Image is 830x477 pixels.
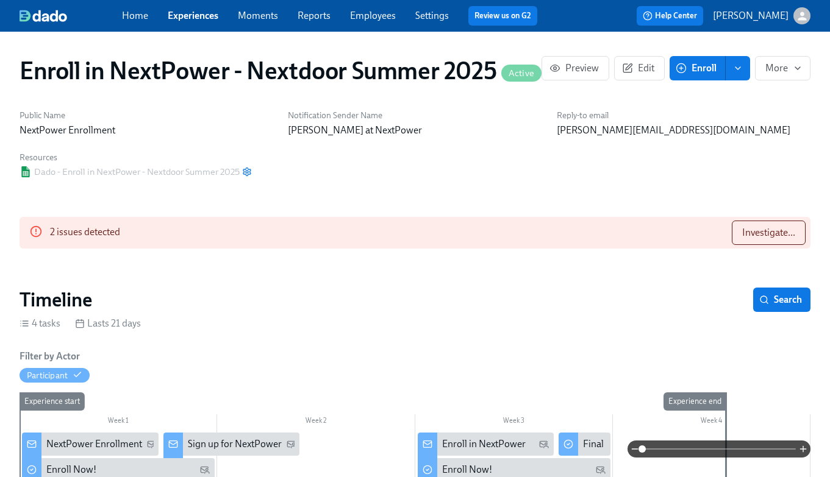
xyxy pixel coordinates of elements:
[552,62,599,74] span: Preview
[442,437,526,451] div: Enroll in NextPower
[713,9,789,23] p: [PERSON_NAME]
[20,414,217,430] div: Week 1
[50,221,120,245] div: 2 issues detected
[350,10,396,21] a: Employees
[415,414,613,430] div: Week 3
[287,439,296,449] svg: Personal Email
[20,392,85,411] div: Experience start
[415,10,449,21] a: Settings
[583,437,753,451] div: Final Opportunity to Enroll in NextPower
[20,56,542,85] h1: Enroll in NextPower - Nextdoor Summer 2025
[20,124,273,137] p: NextPower Enrollment
[46,437,142,451] div: NextPower Enrollment
[20,152,252,163] h6: Resources
[624,62,654,74] span: Edit
[298,10,331,21] a: Reports
[637,6,703,26] button: Help Center
[753,288,810,312] button: Search
[168,10,218,21] a: Experiences
[613,414,810,430] div: Week 4
[557,110,810,121] h6: Reply-to email
[20,10,67,22] img: dado
[732,221,806,245] button: Investigate...
[765,62,800,74] span: More
[755,56,810,80] button: More
[20,10,122,22] a: dado
[542,56,609,80] button: Preview
[75,317,141,330] div: Lasts 21 days
[288,110,542,121] h6: Notification Sender Name
[742,227,795,239] span: Investigate...
[122,10,148,21] a: Home
[468,6,537,26] button: Review us on G2
[678,62,717,74] span: Enroll
[614,56,665,80] button: Edit
[288,124,542,137] p: [PERSON_NAME] at NextPower
[238,10,278,21] a: Moments
[501,69,542,78] span: Active
[163,433,300,456] div: Sign up for NextPower
[726,56,750,80] button: enroll
[539,439,549,449] svg: Personal Email
[217,414,415,430] div: Week 2
[27,370,68,381] div: Hide Participant
[713,7,810,24] button: [PERSON_NAME]
[664,392,726,411] div: Experience end
[559,433,610,456] div: Final Opportunity to Enroll in NextPower
[643,10,697,22] span: Help Center
[20,110,273,121] h6: Public Name
[670,56,726,80] button: Enroll
[147,439,157,449] svg: Personal Email
[46,463,96,476] div: Enroll Now!
[762,294,802,306] span: Search
[188,437,282,451] div: Sign up for NextPower
[418,433,554,456] div: Enroll in NextPower
[20,350,80,363] h6: Filter by Actor
[22,433,159,456] div: NextPower Enrollment
[557,124,810,137] p: [PERSON_NAME][EMAIL_ADDRESS][DOMAIN_NAME]
[20,288,92,312] h2: Timeline
[200,465,210,475] svg: Personal Email
[474,10,531,22] a: Review us on G2
[20,317,60,330] div: 4 tasks
[596,465,606,475] svg: Personal Email
[20,368,90,383] button: Participant
[442,463,492,476] div: Enroll Now!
